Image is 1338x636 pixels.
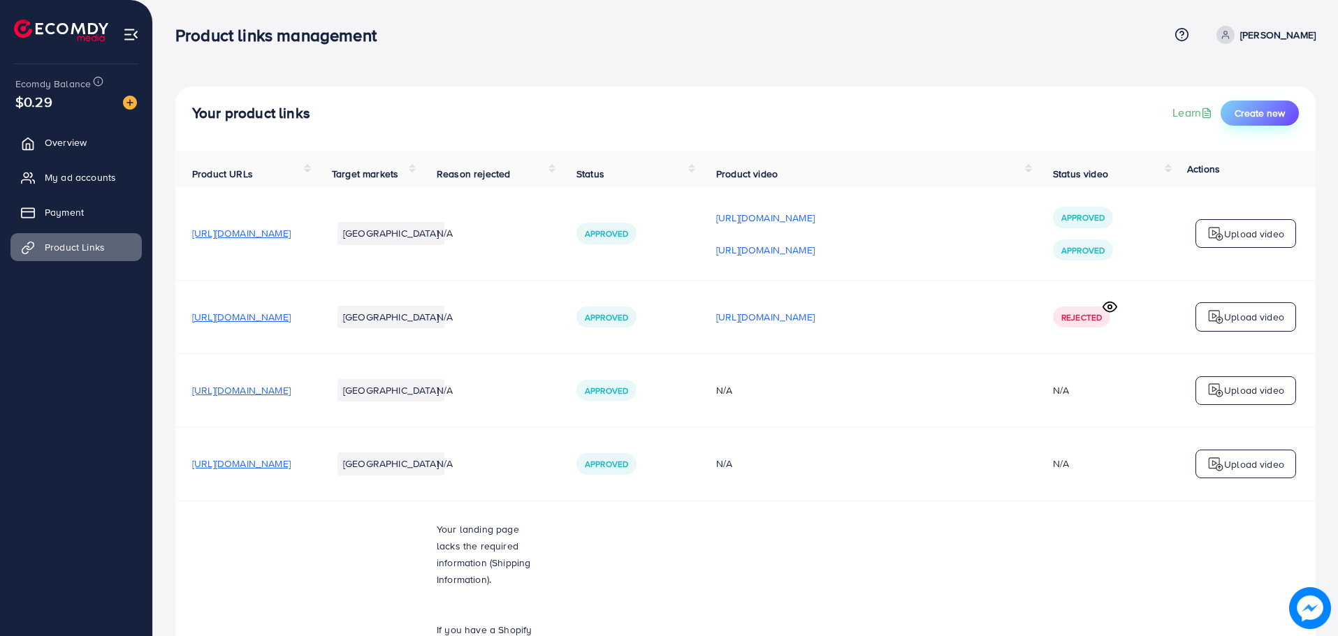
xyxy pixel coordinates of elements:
[716,309,815,325] p: [URL][DOMAIN_NAME]
[192,383,291,397] span: [URL][DOMAIN_NAME]
[1207,456,1224,473] img: logo
[45,170,116,184] span: My ad accounts
[1224,309,1284,325] p: Upload video
[1240,27,1316,43] p: [PERSON_NAME]
[192,457,291,471] span: [URL][DOMAIN_NAME]
[10,233,142,261] a: Product Links
[1207,382,1224,399] img: logo
[1061,311,1102,323] span: Rejected
[1289,587,1331,629] img: image
[192,226,291,240] span: [URL][DOMAIN_NAME]
[437,457,453,471] span: N/A
[1211,26,1316,44] a: [PERSON_NAME]
[45,205,84,219] span: Payment
[45,135,87,149] span: Overview
[337,222,444,244] li: [GEOGRAPHIC_DATA]
[45,240,105,254] span: Product Links
[123,27,139,43] img: menu
[10,163,142,191] a: My ad accounts
[332,167,398,181] span: Target markets
[716,457,1019,471] div: N/A
[192,105,310,122] h4: Your product links
[175,25,388,45] h3: Product links management
[1053,383,1069,397] div: N/A
[1235,106,1285,120] span: Create new
[15,91,52,112] span: $0.29
[337,452,444,475] li: [GEOGRAPHIC_DATA]
[437,310,453,324] span: N/A
[1172,105,1215,121] a: Learn
[123,96,137,110] img: image
[1187,162,1220,176] span: Actions
[716,209,815,226] p: [URL][DOMAIN_NAME]
[14,20,108,41] img: logo
[1224,382,1284,399] p: Upload video
[1224,456,1284,473] p: Upload video
[1061,212,1105,223] span: Approved
[716,242,815,258] p: [URL][DOMAIN_NAME]
[1207,309,1224,325] img: logo
[10,128,142,156] a: Overview
[716,167,778,181] span: Product video
[192,310,291,324] span: [URL][DOMAIN_NAME]
[585,228,628,239] span: Approved
[716,383,1019,397] div: N/A
[1224,225,1284,242] p: Upload video
[585,311,628,323] span: Approved
[1061,244,1105,256] span: Approved
[585,385,628,397] span: Approved
[1207,225,1224,242] img: logo
[1053,167,1108,181] span: Status video
[437,383,453,397] span: N/A
[15,77,91,91] span: Ecomdy Balance
[337,306,444,328] li: [GEOGRAPHIC_DATA]
[10,198,142,226] a: Payment
[585,458,628,470] span: Approved
[1221,101,1299,126] button: Create new
[437,167,510,181] span: Reason rejected
[576,167,604,181] span: Status
[192,167,253,181] span: Product URLs
[437,521,543,588] p: Your landing page lacks the required information (Shipping Information).
[437,226,453,240] span: N/A
[1053,457,1069,471] div: N/A
[337,379,444,401] li: [GEOGRAPHIC_DATA]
